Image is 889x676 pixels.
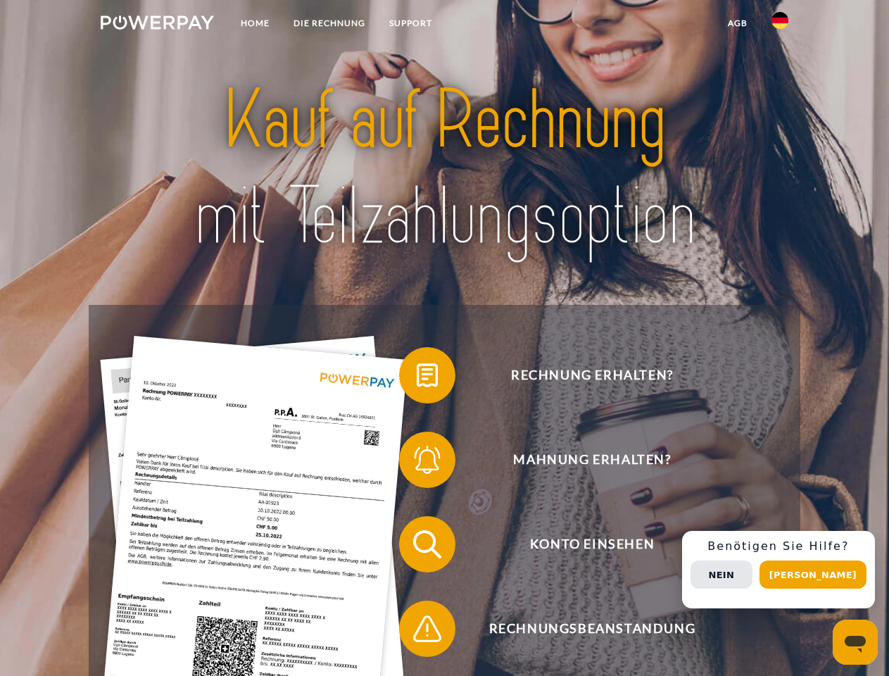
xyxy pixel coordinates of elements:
img: qb_bell.svg [410,442,445,477]
button: Mahnung erhalten? [399,432,765,488]
span: Mahnung erhalten? [420,432,764,488]
button: [PERSON_NAME] [759,561,866,589]
a: DIE RECHNUNG [282,11,377,36]
h3: Benötigen Sie Hilfe? [691,539,866,553]
img: qb_search.svg [410,527,445,562]
iframe: Schaltfläche zum Öffnen des Messaging-Fensters [833,620,878,665]
img: qb_bill.svg [410,358,445,393]
span: Konto einsehen [420,516,764,572]
a: Home [229,11,282,36]
span: Rechnungsbeanstandung [420,601,764,657]
button: Konto einsehen [399,516,765,572]
span: Rechnung erhalten? [420,347,764,403]
button: Rechnung erhalten? [399,347,765,403]
img: qb_warning.svg [410,611,445,646]
img: de [771,12,788,29]
div: Schnellhilfe [682,531,875,608]
a: SUPPORT [377,11,444,36]
button: Nein [691,561,752,589]
img: logo-powerpay-white.svg [101,15,214,30]
button: Rechnungsbeanstandung [399,601,765,657]
img: title-powerpay_de.svg [134,68,755,270]
a: agb [716,11,759,36]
